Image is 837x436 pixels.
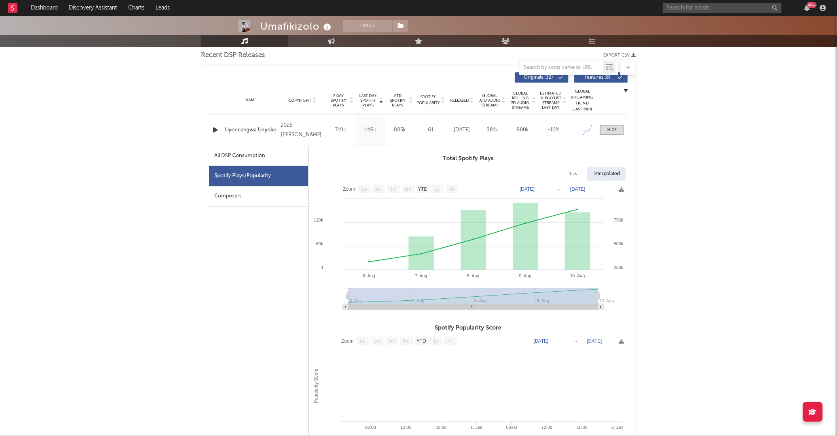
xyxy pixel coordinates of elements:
text: 10. Aug [570,273,585,278]
text: 250k [614,265,623,270]
input: Search for artists [663,3,782,13]
div: Spotify Plays/Popularity [209,166,308,186]
div: Global Streaming Trend (Last 60D) [570,89,594,112]
h3: Spotify Popularity Score [309,323,628,333]
text: 60k [316,241,323,246]
text: 1w [360,339,366,344]
div: 61 [417,126,445,134]
div: All DSP Consumption [209,146,308,166]
div: 99 + [807,2,817,8]
text: All [447,339,453,344]
span: Released [450,98,469,103]
text: 1y [433,339,438,344]
button: Export CSV [603,53,636,58]
a: Uyoncengwa Unyoko [225,126,277,134]
span: Spotify Popularity [417,94,440,106]
span: Estimated % Playlist Streams Last Day [540,91,562,110]
button: Track [343,20,392,32]
div: ~ 10 % [540,126,566,134]
text: → [557,186,562,192]
div: 800k [509,126,536,134]
input: Search by song name or URL [520,64,603,71]
text: YTD [418,187,428,192]
text: [DATE] [520,186,535,192]
text: 18:00 [577,425,588,430]
text: 120k [314,218,323,222]
text: 1m [375,187,382,192]
text: 1m [374,339,381,344]
button: Originals(32) [515,72,568,83]
h3: Total Spotify Plays [309,154,628,163]
text: Zoom [341,339,354,344]
text: 2. Jan [612,425,623,430]
text: 06:00 [506,425,517,430]
text: YTD [417,339,426,344]
text: Popularity Score [313,369,319,404]
text: 7. Aug [415,273,427,278]
span: 7 Day Spotify Plays [328,93,349,108]
div: All DSP Consumption [214,151,265,161]
text: 1w [361,187,367,192]
text: [DATE] [587,338,602,344]
div: [DATE] [449,126,475,134]
div: Interpolated [587,167,626,181]
text: 18:00 [436,425,447,430]
text: 6m [405,187,411,192]
div: 885k [387,126,413,134]
text: 10. Aug [599,298,614,303]
text: Zoom [343,187,355,192]
div: 146k [358,126,383,134]
text: 6m [403,339,410,344]
div: Raw [562,167,583,181]
text: 500k [614,241,623,246]
text: 1. Jan [471,425,483,430]
div: 2025 [PERSON_NAME] [281,121,324,140]
button: Features(8) [574,72,628,83]
span: Last Day Spotify Plays [358,93,379,108]
text: 1y [435,187,440,192]
text: 8. Aug [467,273,479,278]
span: Global Rolling 7D Audio Streams [509,91,531,110]
button: 99+ [805,5,810,11]
div: Umafikizolo [260,20,333,33]
text: 3m [388,339,395,344]
text: 06:00 [365,425,377,430]
span: Copyright [288,98,311,103]
div: Composers [209,186,308,207]
text: 750k [614,218,623,222]
div: 719k [328,126,354,134]
text: → [574,338,578,344]
span: ATD Spotify Plays [387,93,408,108]
text: 6. Aug [363,273,375,278]
text: [DATE] [534,338,549,344]
text: 12:00 [401,425,412,430]
span: Recent DSP Releases [201,51,265,60]
text: [DATE] [570,186,585,192]
span: Originals ( 32 ) [520,75,557,80]
text: 9. Aug [519,273,532,278]
span: Global ATD Audio Streams [479,93,501,108]
div: Name [225,97,277,103]
text: 3m [390,187,397,192]
span: Features ( 8 ) [579,75,616,80]
div: 981k [479,126,506,134]
text: All [449,187,454,192]
text: 12:00 [542,425,553,430]
text: 0 [321,265,323,270]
